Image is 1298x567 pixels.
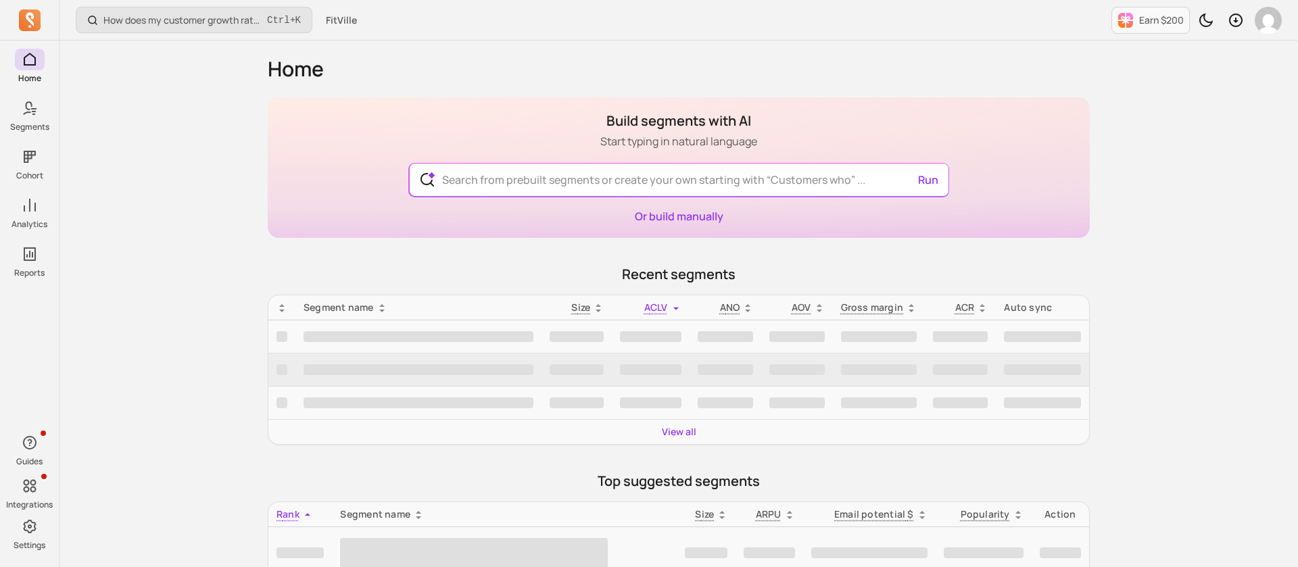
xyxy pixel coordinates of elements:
span: ‌ [1004,397,1081,408]
h1: Build segments with AI [600,112,757,130]
img: avatar [1255,7,1282,34]
span: ACLV [644,301,668,314]
div: Action [1040,508,1081,521]
p: ACR [955,301,975,314]
p: Earn $200 [1139,14,1184,27]
span: ‌ [685,547,727,558]
p: Integrations [6,499,53,510]
p: Start typing in natural language [600,133,757,149]
p: Analytics [11,219,47,230]
span: ‌ [769,331,824,342]
span: ‌ [698,364,754,375]
p: Cohort [16,170,43,181]
p: How does my customer growth rate compare to similar stores? [103,14,262,27]
kbd: K [295,15,301,26]
span: ‌ [304,397,533,408]
p: Reports [14,268,45,278]
span: ‌ [277,397,287,408]
button: How does my customer growth rate compare to similar stores?Ctrl+K [76,7,312,33]
span: ‌ [304,331,533,342]
span: ANO [720,301,740,314]
p: Settings [14,540,45,551]
span: ‌ [1004,331,1081,342]
button: Earn $200 [1111,7,1190,34]
a: View all [662,425,696,439]
div: Segment name [340,508,669,521]
span: ‌ [933,331,988,342]
p: Popularity [961,508,1010,521]
p: Gross margin [841,301,904,314]
button: Toggle dark mode [1193,7,1220,34]
a: Or build manually [635,209,723,224]
button: FitVille [318,8,365,32]
span: + [267,13,301,27]
span: ‌ [944,547,1024,558]
p: ARPU [756,508,782,521]
span: ‌ [277,547,324,558]
span: ‌ [744,547,794,558]
span: ‌ [620,397,681,408]
span: ‌ [1004,364,1081,375]
kbd: Ctrl [267,14,290,27]
span: ‌ [1040,547,1081,558]
p: AOV [792,301,811,314]
span: ‌ [698,331,754,342]
span: ‌ [620,364,681,375]
span: ‌ [550,331,604,342]
span: Size [571,301,590,314]
span: ‌ [550,397,604,408]
input: Search from prebuilt segments or create your own starting with “Customers who” ... [431,164,927,196]
p: Email potential $ [834,508,914,521]
span: ‌ [277,364,287,375]
span: ‌ [698,397,754,408]
span: ‌ [933,397,988,408]
button: Guides [15,429,45,470]
button: Run [913,166,944,193]
div: Segment name [304,301,533,314]
p: Home [18,73,41,84]
span: ‌ [841,397,917,408]
span: FitVille [326,14,357,27]
span: ‌ [841,364,917,375]
div: Auto sync [1004,301,1081,314]
p: Top suggested segments [268,472,1090,491]
span: Size [695,508,714,520]
h1: Home [268,57,1090,81]
p: Guides [16,456,43,467]
span: ‌ [933,364,988,375]
span: ‌ [841,331,917,342]
span: ‌ [277,331,287,342]
span: ‌ [550,364,604,375]
span: ‌ [620,331,681,342]
span: Rank [277,508,299,520]
span: ‌ [769,397,824,408]
p: Segments [10,122,49,132]
span: ‌ [769,364,824,375]
p: Recent segments [268,265,1090,284]
span: ‌ [304,364,533,375]
span: ‌ [811,547,928,558]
